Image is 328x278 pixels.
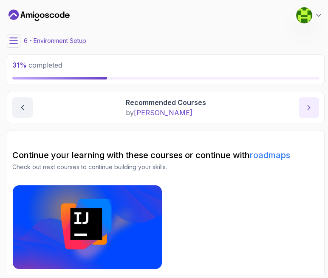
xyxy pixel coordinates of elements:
[250,150,290,160] a: roadmaps
[12,61,62,69] span: completed
[299,97,319,118] button: next content
[134,108,192,117] span: [PERSON_NAME]
[8,9,70,22] a: Dashboard
[24,37,86,45] p: 6 - Environment Setup
[296,7,312,23] img: user profile image
[13,185,162,269] img: IntelliJ IDEA Developer Guide card
[12,97,33,118] button: previous content
[296,7,323,24] button: user profile image
[12,149,319,161] h2: Continue your learning with these courses or continue with
[12,61,27,69] span: 31 %
[12,163,319,171] p: Check out next courses to continue building your skills.
[126,97,206,108] p: Recommended Courses
[126,108,206,118] p: by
